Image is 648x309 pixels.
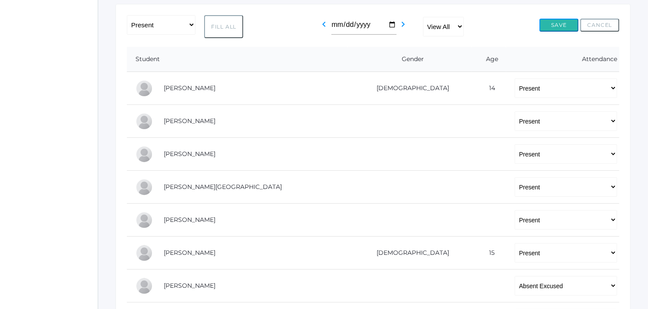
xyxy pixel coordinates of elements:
a: chevron_right [398,23,409,31]
a: [PERSON_NAME] [164,84,215,92]
div: Wyatt Hill [136,211,153,229]
button: Cancel [580,19,619,32]
button: Fill All [204,15,243,38]
th: Gender [347,47,472,72]
th: Student [127,47,347,72]
a: [PERSON_NAME] [164,249,215,257]
div: Wylie Myers [136,277,153,295]
a: [PERSON_NAME] [164,216,215,224]
td: [DEMOGRAPHIC_DATA] [347,72,472,105]
i: chevron_right [398,19,409,29]
th: Age [472,47,506,72]
button: Save [539,19,579,32]
div: Pierce Brozek [136,80,153,97]
a: [PERSON_NAME] [164,282,215,289]
div: Reese Carr [136,113,153,130]
td: [DEMOGRAPHIC_DATA] [347,237,472,270]
div: Austin Hill [136,179,153,196]
i: chevron_left [319,19,330,29]
div: Ryan Lawler [136,244,153,262]
a: [PERSON_NAME][GEOGRAPHIC_DATA] [164,183,282,191]
td: 15 [472,237,506,270]
a: chevron_left [319,23,330,31]
td: 14 [472,72,506,105]
a: [PERSON_NAME] [164,150,215,158]
div: LaRae Erner [136,146,153,163]
a: [PERSON_NAME] [164,117,215,125]
th: Attendance [506,47,619,72]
